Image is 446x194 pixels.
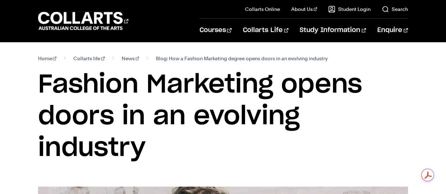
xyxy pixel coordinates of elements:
a: Study Information [300,19,366,42]
div: Go to homepage [38,11,128,31]
a: Collarts life [73,54,105,63]
a: Home [38,54,57,63]
a: Collarts Life [243,19,288,42]
h1: Fashion Marketing opens doors in an evolving industry [38,69,408,164]
a: Collarts Online [245,6,280,13]
a: Search [382,6,408,13]
span: Blog: How a Fashion Marketing degree opens doors in an evolving industry [156,54,328,63]
a: Courses [200,19,232,42]
a: News [122,54,139,63]
a: Student Login [328,6,371,13]
a: About Us [291,6,317,13]
a: Enquire [377,19,408,42]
